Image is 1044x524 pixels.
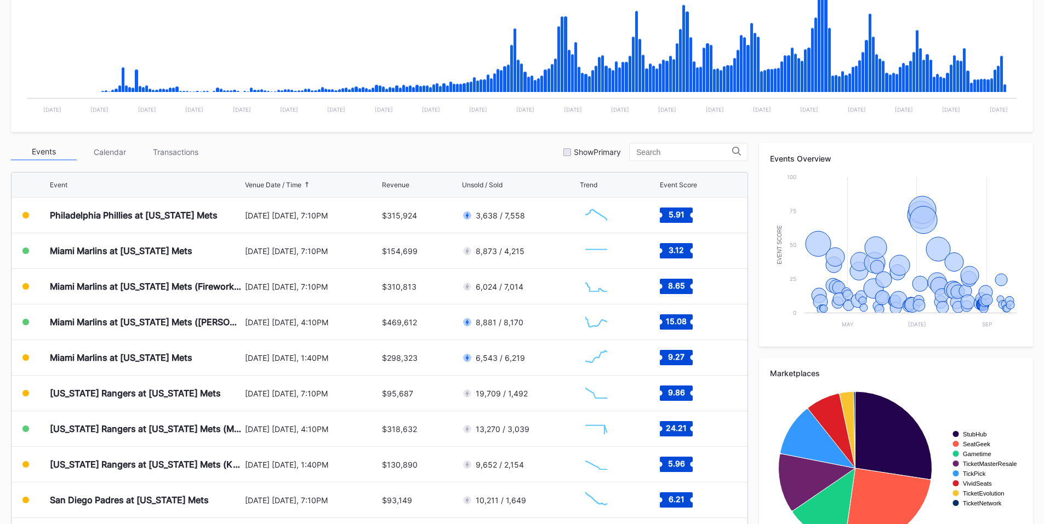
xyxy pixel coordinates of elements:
div: Philadelphia Phillies at [US_STATE] Mets [50,210,218,221]
text: 6.21 [668,494,684,504]
div: Miami Marlins at [US_STATE] Mets [50,352,192,363]
div: San Diego Padres at [US_STATE] Mets [50,494,209,505]
text: Sep [982,321,992,327]
svg: Chart title [580,237,613,264]
div: [DATE] [DATE], 7:10PM [245,389,380,398]
text: [DATE] [327,106,345,113]
div: Marketplaces [770,368,1022,378]
div: [US_STATE] Rangers at [US_STATE] Mets (Kids Color-In Lunchbox Giveaway) [50,459,242,470]
text: Gametime [963,451,991,457]
svg: Chart title [580,486,613,514]
svg: Chart title [580,273,613,300]
div: Miami Marlins at [US_STATE] Mets ([PERSON_NAME] Giveaway) [50,316,242,327]
div: [DATE] [DATE], 1:40PM [245,353,380,362]
text: TicketMasterResale [963,460,1017,467]
text: [DATE] [422,106,440,113]
div: 8,873 / 4,215 [476,246,524,256]
text: TicketEvolution [963,490,1004,497]
div: [DATE] [DATE], 7:10PM [245,282,380,291]
text: [DATE] [280,106,298,113]
text: [DATE] [43,106,61,113]
text: 9.86 [668,388,684,397]
text: [DATE] [185,106,203,113]
div: Unsold / Sold [462,181,503,189]
svg: Chart title [580,451,613,478]
text: TicketNetwork [963,500,1002,506]
div: $310,813 [382,282,417,291]
div: [DATE] [DATE], 4:10PM [245,318,380,327]
text: 8.65 [668,281,684,290]
div: $318,632 [382,424,417,434]
div: 13,270 / 3,039 [476,424,529,434]
text: [DATE] [706,106,724,113]
div: Miami Marlins at [US_STATE] Mets [50,245,192,256]
text: [DATE] [469,106,487,113]
svg: Chart title [770,171,1022,336]
div: Calendar [77,143,142,160]
div: $315,924 [382,211,417,220]
text: 50 [790,241,796,248]
div: [DATE] [DATE], 7:10PM [245,496,380,505]
text: 25 [790,275,796,282]
div: Trend [580,181,597,189]
text: May [842,321,854,327]
div: [DATE] [DATE], 1:40PM [245,460,380,469]
div: [DATE] [DATE], 7:10PM [245,211,380,220]
div: Event [50,181,67,189]
text: 9.27 [668,352,684,361]
div: 6,543 / 6,219 [476,353,525,362]
div: Events [11,143,77,160]
text: 5.96 [668,459,684,468]
div: 8,881 / 8,170 [476,318,523,327]
div: Transactions [142,143,208,160]
div: 6,024 / 7,014 [476,282,523,291]
div: Events Overview [770,154,1022,163]
text: StubHub [963,431,987,437]
text: 100 [787,174,796,180]
svg: Chart title [580,344,613,371]
text: [DATE] [800,106,818,113]
div: 9,652 / 2,154 [476,460,524,469]
text: 75 [790,208,796,214]
text: [DATE] [611,106,629,113]
text: [DATE] [990,106,1008,113]
div: [US_STATE] Rangers at [US_STATE] Mets [50,388,221,399]
text: 3.12 [669,245,684,255]
div: Venue Date / Time [245,181,301,189]
text: TickPick [963,470,986,477]
text: [DATE] [848,106,866,113]
div: $130,890 [382,460,418,469]
div: 10,211 / 1,649 [476,496,526,505]
text: [DATE] [564,106,582,113]
text: SeatGeek [963,441,990,447]
div: [DATE] [DATE], 7:10PM [245,246,380,256]
text: [DATE] [375,106,393,113]
div: $93,149 [382,496,412,505]
svg: Chart title [580,308,613,336]
svg: Chart title [580,201,613,229]
text: VividSeats [963,480,992,487]
text: [DATE] [233,106,251,113]
div: 3,638 / 7,558 [476,211,525,220]
div: Revenue [382,181,409,189]
div: [DATE] [DATE], 4:10PM [245,424,380,434]
text: [DATE] [895,106,913,113]
text: [DATE] [908,321,926,327]
text: [DATE] [942,106,960,113]
div: Event Score [660,181,697,189]
text: 0 [793,309,796,316]
text: 15.08 [666,316,687,326]
text: [DATE] [658,106,676,113]
text: 5.91 [668,210,684,219]
div: 19,709 / 1,492 [476,389,528,398]
svg: Chart title [580,415,613,442]
text: 24.21 [666,423,687,433]
text: [DATE] [138,106,156,113]
div: Miami Marlins at [US_STATE] Mets (Fireworks Night) [50,281,242,292]
input: Search [636,148,732,157]
text: [DATE] [753,106,771,113]
div: $154,699 [382,246,418,256]
text: Event Score [777,225,783,264]
svg: Chart title [580,379,613,407]
div: $95,687 [382,389,413,398]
